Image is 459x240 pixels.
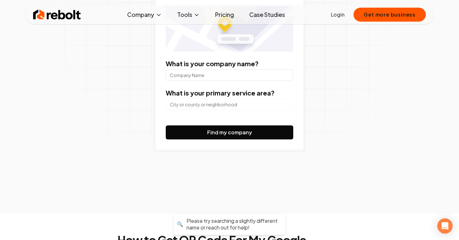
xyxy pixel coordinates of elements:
img: Location map [166,6,293,52]
div: Open Intercom Messenger [437,218,453,234]
label: What is your company name? [166,60,259,67]
button: Get more business [353,8,426,22]
input: City or county or neighborhood [166,99,293,110]
button: Find my company [166,125,293,139]
a: Pricing [210,8,239,21]
div: Please try searching a slightly different name or reach out for help! [186,218,279,231]
button: Company [122,8,167,21]
div: 🔍 [177,221,183,228]
label: What is your primary service area? [166,89,274,97]
button: Tools [172,8,205,21]
a: Case Studies [244,8,290,21]
img: Rebolt Logo [33,8,81,21]
input: Company Name [166,69,293,81]
a: Login [331,11,345,18]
